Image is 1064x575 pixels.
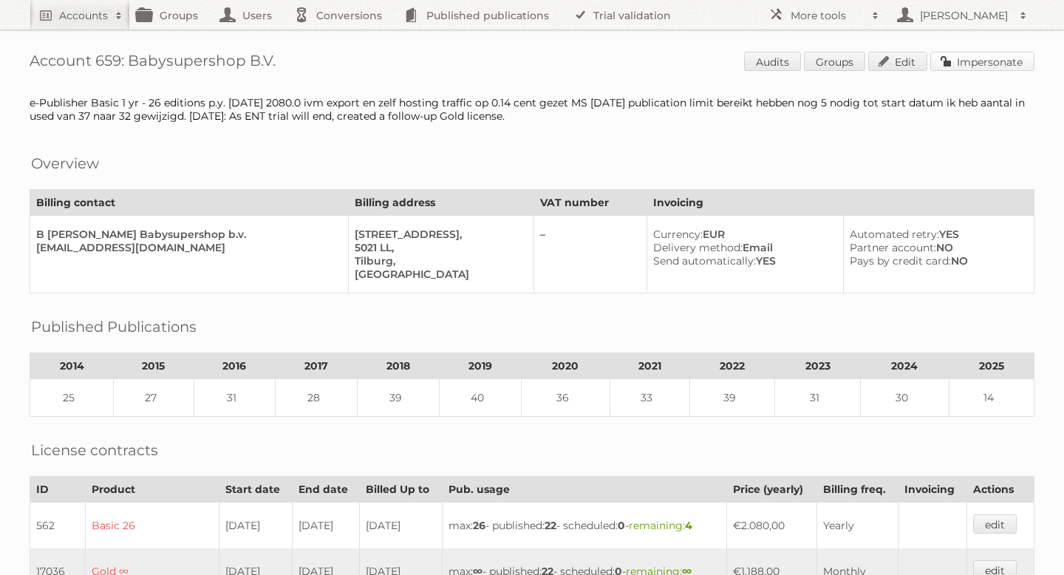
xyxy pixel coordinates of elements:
[442,503,726,549] td: max: - published: - scheduled: -
[292,477,359,503] th: End date
[276,353,358,379] th: 2017
[219,503,293,549] td: [DATE]
[647,190,1034,216] th: Invoicing
[850,254,1022,268] div: NO
[276,379,358,417] td: 28
[292,503,359,549] td: [DATE]
[610,353,690,379] th: 2021
[850,241,1022,254] div: NO
[30,52,1034,74] h1: Account 659: Babysupershop B.V.
[930,52,1034,71] a: Impersonate
[219,477,293,503] th: Start date
[653,254,756,268] span: Send automatically:
[775,353,860,379] th: 2023
[744,52,801,71] a: Audits
[850,228,939,241] span: Automated retry:
[439,379,521,417] td: 40
[898,477,966,503] th: Invoicing
[521,379,610,417] td: 36
[816,503,898,549] td: Yearly
[31,152,99,174] h2: Overview
[194,353,276,379] th: 2016
[775,379,860,417] td: 31
[629,519,692,532] span: remaining:
[85,477,219,503] th: Product
[355,254,522,268] div: Tilburg,
[533,190,647,216] th: VAT number
[30,190,349,216] th: Billing contact
[868,52,927,71] a: Edit
[30,96,1034,123] div: e-Publisher Basic 1 yr - 26 editions p.y. [DATE] 2080.0 ivm export en zelf hosting traffic op 0.1...
[31,316,197,338] h2: Published Publications
[791,8,864,23] h2: More tools
[949,353,1034,379] th: 2025
[653,228,703,241] span: Currency:
[30,353,114,379] th: 2014
[973,514,1017,534] a: edit
[653,228,831,241] div: EUR
[653,241,743,254] span: Delivery method:
[727,477,817,503] th: Price (yearly)
[355,268,522,281] div: [GEOGRAPHIC_DATA]
[30,477,86,503] th: ID
[348,190,533,216] th: Billing address
[30,503,86,549] td: 562
[685,519,692,532] strong: 4
[85,503,219,549] td: Basic 26
[355,228,522,241] div: [STREET_ADDRESS],
[804,52,865,71] a: Groups
[610,379,690,417] td: 33
[850,241,936,254] span: Partner account:
[860,379,949,417] td: 30
[727,503,817,549] td: €2.080,00
[949,379,1034,417] td: 14
[850,228,1022,241] div: YES
[59,8,108,23] h2: Accounts
[545,519,556,532] strong: 22
[194,379,276,417] td: 31
[355,241,522,254] div: 5021 LL,
[653,241,831,254] div: Email
[653,254,831,268] div: YES
[850,254,951,268] span: Pays by credit card:
[618,519,625,532] strong: 0
[358,353,440,379] th: 2018
[114,353,194,379] th: 2015
[360,477,443,503] th: Billed Up to
[533,216,647,293] td: –
[916,8,1012,23] h2: [PERSON_NAME]
[966,477,1034,503] th: Actions
[690,379,775,417] td: 39
[816,477,898,503] th: Billing freq.
[31,439,158,461] h2: License contracts
[360,503,443,549] td: [DATE]
[36,228,336,241] div: B [PERSON_NAME] Babysupershop b.v.
[521,353,610,379] th: 2020
[36,241,336,254] div: [EMAIL_ADDRESS][DOMAIN_NAME]
[30,379,114,417] td: 25
[690,353,775,379] th: 2022
[358,379,440,417] td: 39
[442,477,726,503] th: Pub. usage
[860,353,949,379] th: 2024
[473,519,485,532] strong: 26
[439,353,521,379] th: 2019
[114,379,194,417] td: 27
